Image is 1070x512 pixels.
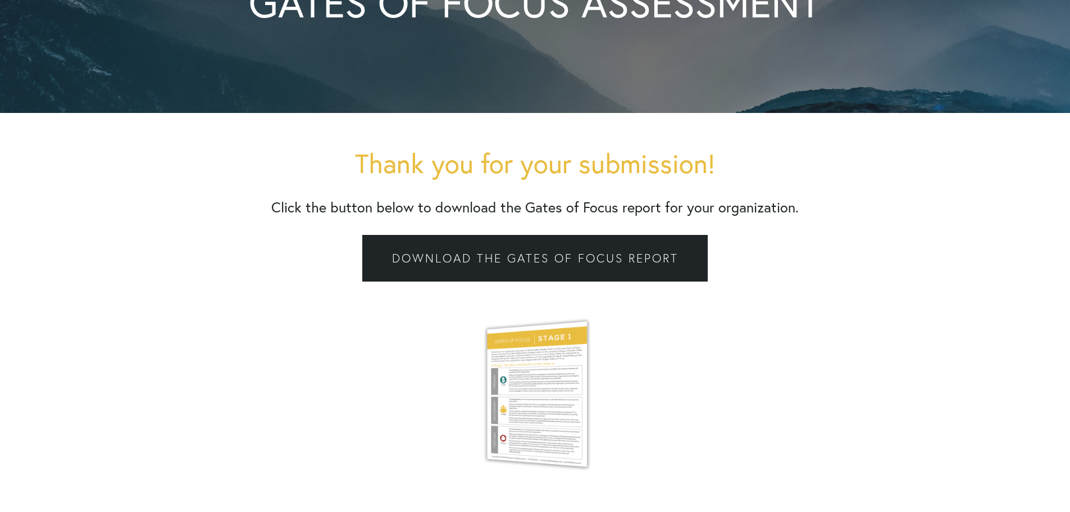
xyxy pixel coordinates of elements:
img: SEOSpace [79,8,90,19]
a: Need help? [17,66,37,85]
a: Download the Gates of Focus Report [362,235,707,282]
p: Plugin is loading... [25,39,144,51]
a: Gates of focus 3D graphic_stage 1.png [446,301,624,489]
img: Rough Water SEO [8,54,160,191]
p: Get ready! [25,28,144,39]
h1: Thank you for your submission! [249,148,822,178]
h2: Click the button below to download the Gates of Focus report for your organization. [249,199,822,216]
